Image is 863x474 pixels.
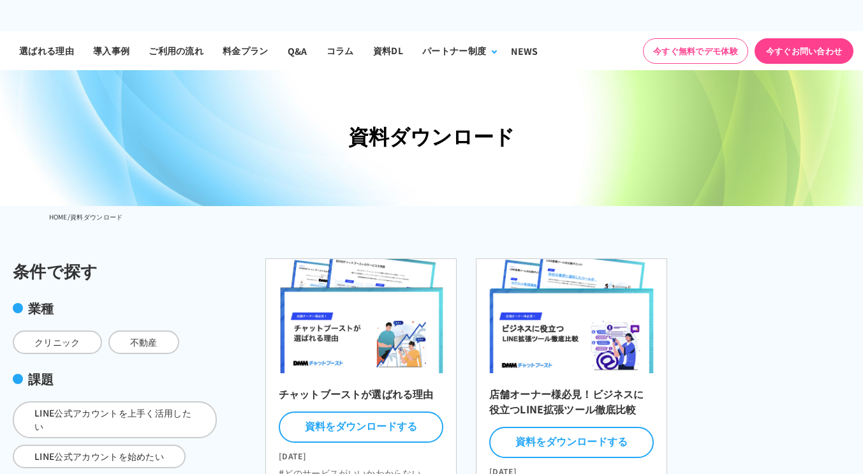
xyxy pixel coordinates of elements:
[13,401,217,438] span: LINE公式アカウントを上手く活用したい
[364,31,413,70] a: 資料DL
[10,31,84,70] a: 選ばれる理由
[422,44,486,57] div: パートナー制度
[13,445,186,468] span: LINE公式アカウントを始めたい
[108,330,179,354] span: 不動産
[279,386,443,409] h2: チャットブーストが選ばれる理由
[317,31,364,70] a: コラム
[278,31,317,70] a: Q&A
[643,38,748,64] a: 今すぐ無料でデモ体験
[755,38,853,64] a: 今すぐお問い合わせ
[489,427,654,458] button: 資料をダウンロードする
[13,369,217,389] div: 課題
[13,258,217,283] div: 条件で探す
[70,209,123,225] li: 資料ダウンロード
[279,411,443,443] button: 資料をダウンロードする
[13,330,102,354] span: クリニック
[84,31,139,70] a: 導入事例
[68,209,70,225] li: /
[49,121,815,152] h1: 資料ダウンロード
[279,445,443,461] time: [DATE]
[49,212,68,221] a: HOME
[13,299,217,318] div: 業種
[489,386,654,424] h2: 店舗オーナー様必見！ビジネスに役立つLINE拡張ツール徹底比較
[213,31,278,70] a: 料金プラン
[139,31,213,70] a: ご利用の流れ
[501,31,547,70] a: NEWS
